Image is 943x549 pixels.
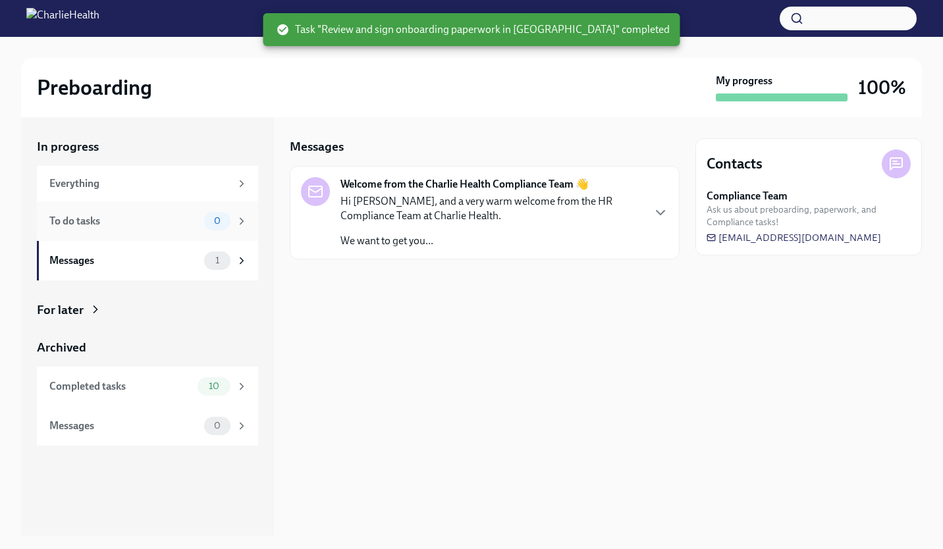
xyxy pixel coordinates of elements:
a: [EMAIL_ADDRESS][DOMAIN_NAME] [707,231,881,244]
div: For later [37,301,84,319]
a: Completed tasks10 [37,367,258,406]
h5: Messages [290,138,344,155]
a: To do tasks0 [37,201,258,241]
div: To do tasks [49,214,199,228]
strong: Compliance Team [707,189,788,203]
p: Hi [PERSON_NAME], and a very warm welcome from the HR Compliance Team at Charlie Health. [340,194,642,223]
h4: Contacts [707,154,763,174]
a: For later [37,301,258,319]
a: Messages0 [37,406,258,446]
img: CharlieHealth [26,8,99,29]
span: 10 [201,381,227,391]
a: Messages1 [37,241,258,280]
div: Completed tasks [49,379,192,394]
span: Ask us about preboarding, paperwork, and Compliance tasks! [707,203,911,228]
div: Messages [49,419,199,433]
span: 1 [207,255,227,265]
span: Task "Review and sign onboarding paperwork in [GEOGRAPHIC_DATA]" completed [277,22,670,37]
strong: Welcome from the Charlie Health Compliance Team 👋 [340,177,589,192]
strong: My progress [716,74,772,88]
a: In progress [37,138,258,155]
a: Everything [37,166,258,201]
h2: Preboarding [37,74,152,101]
span: 0 [206,421,229,431]
h3: 100% [858,76,906,99]
div: Everything [49,176,230,191]
span: 0 [206,216,229,226]
a: Archived [37,339,258,356]
p: We want to get you... [340,234,642,248]
div: Messages [49,253,199,268]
